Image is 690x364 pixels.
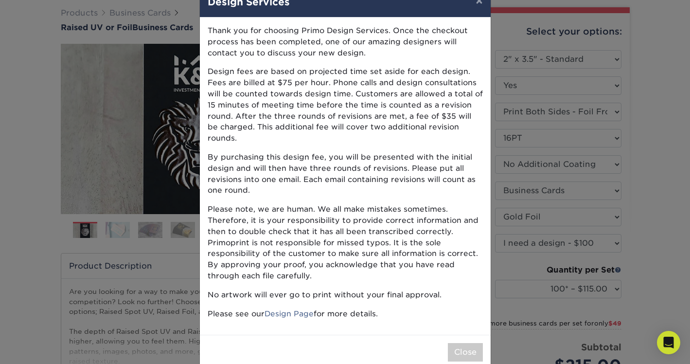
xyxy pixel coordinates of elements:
[208,309,483,320] p: Please see our for more details.
[208,25,483,58] p: Thank you for choosing Primo Design Services. Once the checkout process has been completed, one o...
[448,343,483,362] button: Close
[208,204,483,282] p: Please note, we are human. We all make mistakes sometimes. Therefore, it is your responsibility t...
[208,152,483,196] p: By purchasing this design fee, you will be presented with the initial design and will then have t...
[208,290,483,301] p: No artwork will ever go to print without your final approval.
[657,331,680,354] div: Open Intercom Messenger
[265,309,314,318] a: Design Page
[208,66,483,144] p: Design fees are based on projected time set aside for each design. Fees are billed at $75 per hou...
